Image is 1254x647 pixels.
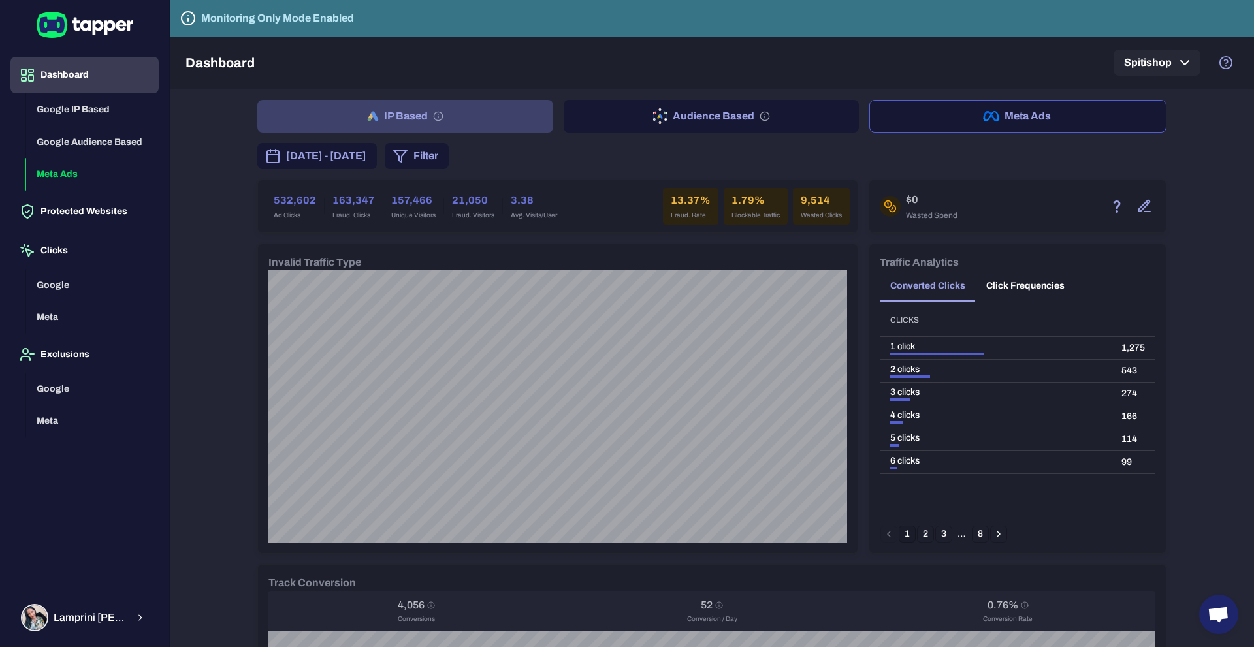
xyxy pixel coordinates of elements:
span: Wasted Clicks [801,211,842,220]
button: Go to page 2 [917,526,934,543]
h6: 52 [701,599,713,612]
h6: 163,347 [332,193,375,208]
button: Google IP Based [26,93,159,126]
td: 1,275 [1111,336,1155,359]
svg: Conversions [427,601,435,609]
span: Ad Clicks [274,211,316,220]
button: Exclusions [10,336,159,373]
td: 114 [1111,428,1155,450]
button: Google [26,269,159,302]
button: Meta [26,405,159,437]
span: Unique Visitors [391,211,436,220]
svg: Audience based: Search, Display, Shopping, Video Performance Max, Demand Generation [760,111,770,121]
div: 4 clicks [890,409,1101,421]
h6: 157,466 [391,193,436,208]
td: 274 [1111,382,1155,405]
h6: Invalid Traffic Type [268,255,361,270]
button: Estimation based on the quantity of invalid click x cost-per-click. [1106,195,1128,217]
a: Google IP Based [26,103,159,114]
a: Google [26,382,159,393]
a: Protected Websites [10,205,159,216]
button: Protected Websites [10,193,159,230]
a: Exclusions [10,348,159,359]
button: Go to next page [990,526,1007,543]
div: 1 click [890,341,1101,353]
button: Lamprini ReppaLamprini [PERSON_NAME] [10,599,159,637]
span: Lamprini [PERSON_NAME] [54,611,127,624]
button: [DATE] - [DATE] [257,143,377,169]
div: 3 clicks [890,387,1101,398]
button: page 1 [899,526,916,543]
svg: Conversion Rate [1021,601,1029,609]
svg: Conversion / Day [715,601,723,609]
h6: 3.38 [511,193,557,208]
span: Conversions [398,614,435,623]
button: Audience Based [564,100,860,133]
h6: 4,056 [398,599,425,612]
button: Filter [385,143,449,169]
button: Converted Clicks [880,270,976,302]
button: Meta Ads [869,100,1166,133]
img: Lamprini Reppa [22,605,47,630]
h6: 1.79% [731,193,780,208]
td: 543 [1111,359,1155,382]
button: Dashboard [10,57,159,93]
div: … [954,528,971,540]
th: Clicks [880,304,1111,336]
span: [DATE] - [DATE] [286,148,366,164]
a: Google [26,278,159,289]
span: Avg. Visits/User [511,211,557,220]
button: Go to page 3 [935,526,952,543]
span: Wasted Spend [906,210,957,221]
button: Meta Ads [26,158,159,191]
div: 2 clicks [890,364,1101,375]
a: Meta [26,415,159,426]
div: 5 clicks [890,432,1101,444]
button: Click Frequencies [976,270,1075,302]
a: Clicks [10,244,159,255]
h6: 0.76% [988,599,1018,612]
a: Dashboard [10,69,159,80]
h5: Dashboard [185,55,255,71]
span: Fraud. Rate [671,211,711,220]
h6: 532,602 [274,193,316,208]
h6: $0 [906,192,957,208]
button: Spitishop [1114,50,1200,76]
h6: 9,514 [801,193,842,208]
td: 99 [1111,450,1155,473]
nav: pagination navigation [880,526,1008,543]
div: Ανοιχτή συνομιλία [1199,595,1238,634]
h6: Track Conversion [268,575,356,591]
span: Blockable Traffic [731,211,780,220]
a: Meta [26,311,159,322]
button: Clicks [10,232,159,269]
svg: Tapper is not blocking any fraudulent activity for this domain [180,10,196,26]
button: Meta [26,301,159,334]
button: Google [26,373,159,405]
h6: 13.37% [671,193,711,208]
h6: Traffic Analytics [880,255,959,270]
a: Meta Ads [26,168,159,179]
button: Google Audience Based [26,126,159,159]
span: Conversion / Day [687,614,737,623]
a: Google Audience Based [26,135,159,146]
h6: 21,050 [452,193,494,208]
div: 6 clicks [890,455,1101,467]
td: 166 [1111,405,1155,428]
button: Go to page 8 [972,526,989,543]
span: Conversion Rate [983,614,1033,623]
span: Fraud. Clicks [332,211,375,220]
span: Fraud. Visitors [452,211,494,220]
button: IP Based [257,100,553,133]
h6: Monitoring Only Mode Enabled [201,10,354,26]
svg: IP based: Search, Display, and Shopping. [433,111,443,121]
